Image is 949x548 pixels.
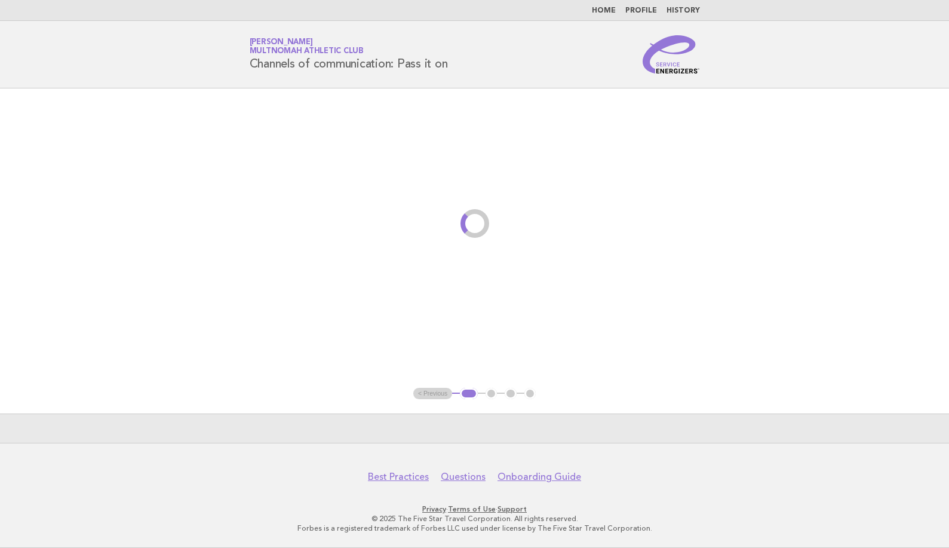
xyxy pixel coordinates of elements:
[625,7,657,14] a: Profile
[497,471,581,483] a: Onboarding Guide
[643,35,700,74] img: Service Energizers
[250,48,364,56] span: Multnomah Athletic Club
[109,504,840,514] p: · ·
[497,505,527,513] a: Support
[368,471,429,483] a: Best Practices
[592,7,616,14] a: Home
[109,514,840,523] p: © 2025 The Five Star Travel Corporation. All rights reserved.
[667,7,700,14] a: History
[448,505,496,513] a: Terms of Use
[250,38,364,55] a: [PERSON_NAME]Multnomah Athletic Club
[422,505,446,513] a: Privacy
[250,39,448,70] h1: Channels of communication: Pass it on
[441,471,486,483] a: Questions
[109,523,840,533] p: Forbes is a registered trademark of Forbes LLC used under license by The Five Star Travel Corpora...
